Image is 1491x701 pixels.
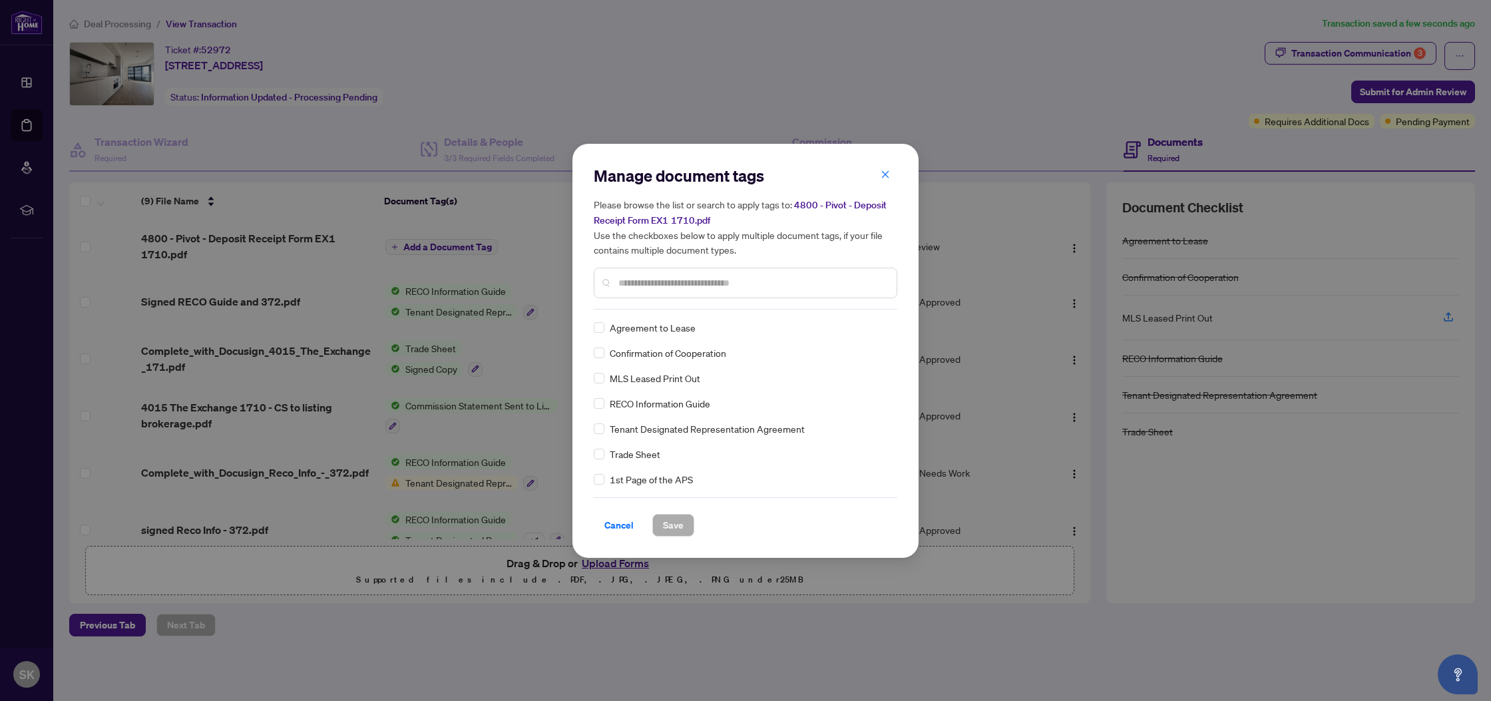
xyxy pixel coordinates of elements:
span: Cancel [604,515,634,536]
span: Trade Sheet [610,447,660,461]
span: 1st Page of the APS [610,472,693,487]
span: RECO Information Guide [610,396,710,411]
button: Cancel [594,514,644,537]
span: Agreement to Lease [610,320,696,335]
span: 4800 - Pivot - Deposit Receipt Form EX1 1710.pdf [594,199,887,226]
button: Open asap [1438,654,1478,694]
span: close [881,170,890,179]
h2: Manage document tags [594,165,897,186]
span: Confirmation of Cooperation [610,346,726,360]
span: Tenant Designated Representation Agreement [610,421,805,436]
h5: Please browse the list or search to apply tags to: Use the checkboxes below to apply multiple doc... [594,197,897,257]
button: Save [652,514,694,537]
span: MLS Leased Print Out [610,371,700,385]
